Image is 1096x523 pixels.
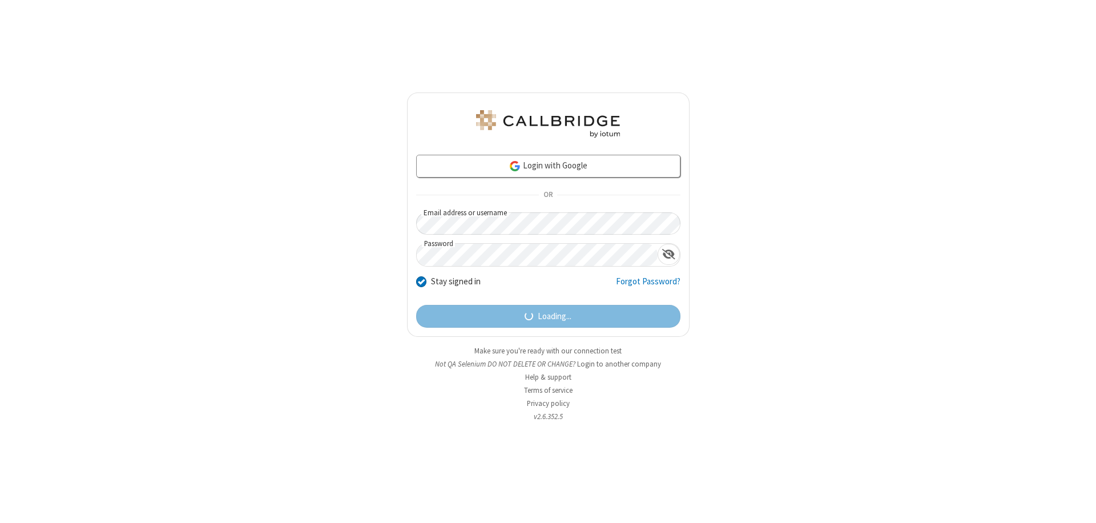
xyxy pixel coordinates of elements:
input: Password [417,244,658,266]
input: Email address or username [416,212,680,235]
img: google-icon.png [509,160,521,172]
iframe: Chat [1067,493,1087,515]
a: Privacy policy [527,399,570,408]
img: QA Selenium DO NOT DELETE OR CHANGE [474,110,622,138]
a: Login with Google [416,155,680,178]
a: Forgot Password? [616,275,680,297]
span: OR [539,187,557,203]
button: Login to another company [577,359,661,369]
a: Help & support [525,372,571,382]
li: Not QA Selenium DO NOT DELETE OR CHANGE? [407,359,690,369]
li: v2.6.352.5 [407,411,690,422]
a: Terms of service [524,385,573,395]
a: Make sure you're ready with our connection test [474,346,622,356]
span: Loading... [538,310,571,323]
div: Show password [658,244,680,265]
label: Stay signed in [431,275,481,288]
button: Loading... [416,305,680,328]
